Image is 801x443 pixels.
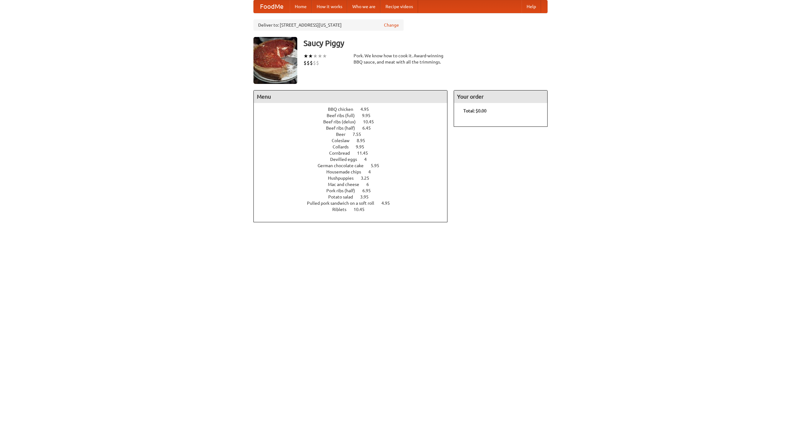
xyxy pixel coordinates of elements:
span: Potato salad [328,194,359,199]
span: BBQ chicken [328,107,360,112]
a: Pork ribs (half) 6.95 [326,188,382,193]
h3: Saucy Piggy [304,37,548,49]
span: 5.95 [371,163,385,168]
span: 6.45 [362,126,377,131]
a: How it works [312,0,347,13]
a: FoodMe [254,0,290,13]
a: Help [522,0,541,13]
a: Home [290,0,312,13]
a: Beef ribs (half) 6.45 [326,126,382,131]
li: $ [316,59,319,66]
a: Potato salad 3.95 [328,194,380,199]
li: ★ [313,53,318,59]
a: Hushpuppies 3.25 [328,176,381,181]
span: Collards [333,144,355,149]
a: German chocolate cake 5.95 [318,163,391,168]
div: Deliver to: [STREET_ADDRESS][US_STATE] [253,19,404,31]
span: Hushpuppies [328,176,360,181]
span: 6.95 [362,188,377,193]
a: Beef ribs (full) 9.95 [327,113,382,118]
span: Cornbread [329,151,356,156]
a: Mac and cheese 6 [328,182,380,187]
a: Who we are [347,0,380,13]
li: $ [313,59,316,66]
span: 10.45 [363,119,380,124]
a: Recipe videos [380,0,418,13]
span: 3.25 [361,176,375,181]
a: Coleslaw 8.95 [332,138,377,143]
span: Pulled pork sandwich on a soft roll [307,201,380,206]
a: Pulled pork sandwich on a soft roll 4.95 [307,201,401,206]
a: Housemade chips 4 [326,169,382,174]
a: Beer 7.55 [336,132,373,137]
span: Housemade chips [326,169,367,174]
span: Beef ribs (delux) [323,119,362,124]
a: Devilled eggs 4 [330,157,378,162]
a: Change [384,22,399,28]
span: 7.55 [353,132,367,137]
span: 6 [366,182,375,187]
span: 10.45 [354,207,371,212]
b: Total: $0.00 [463,108,487,113]
span: 9.95 [356,144,370,149]
li: $ [307,59,310,66]
span: German chocolate cake [318,163,370,168]
span: 3.95 [360,194,375,199]
h4: Your order [454,90,547,103]
span: 4.95 [381,201,396,206]
li: $ [310,59,313,66]
a: Beef ribs (delux) 10.45 [323,119,385,124]
span: Beer [336,132,352,137]
a: BBQ chicken 4.95 [328,107,380,112]
a: Riblets 10.45 [332,207,376,212]
span: Beef ribs (full) [327,113,361,118]
span: Pork ribs (half) [326,188,361,193]
span: Devilled eggs [330,157,363,162]
span: 11.45 [357,151,374,156]
span: Riblets [332,207,353,212]
span: Mac and cheese [328,182,365,187]
img: angular.jpg [253,37,297,84]
span: Beef ribs (half) [326,126,361,131]
span: 4.95 [360,107,375,112]
div: Pork. We know how to cook it. Award-winning BBQ sauce, and meat with all the trimmings. [354,53,447,65]
h4: Menu [254,90,447,103]
li: ★ [304,53,308,59]
span: Coleslaw [332,138,356,143]
span: 4 [364,157,373,162]
li: ★ [308,53,313,59]
li: ★ [322,53,327,59]
li: $ [304,59,307,66]
li: ★ [318,53,322,59]
span: 8.95 [357,138,371,143]
a: Cornbread 11.45 [329,151,380,156]
span: 4 [368,169,377,174]
span: 9.95 [362,113,377,118]
a: Collards 9.95 [333,144,376,149]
